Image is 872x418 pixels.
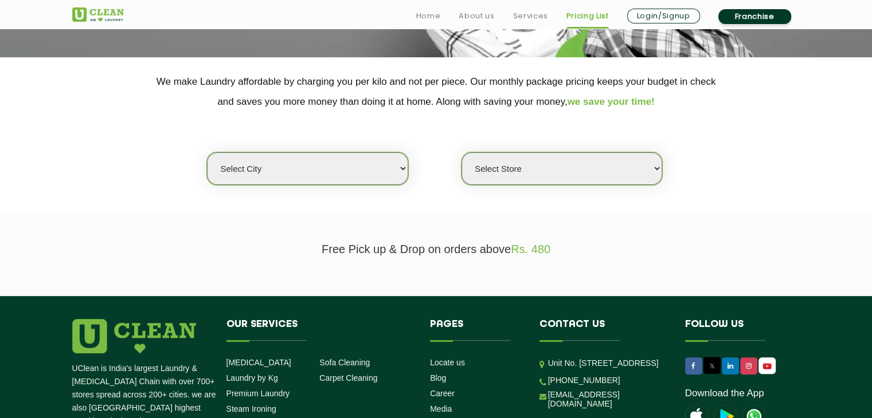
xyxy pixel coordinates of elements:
img: logo.png [72,319,196,353]
span: Rs. 480 [511,243,550,255]
a: Services [513,9,548,23]
h4: Follow us [685,319,786,341]
h4: Pages [430,319,522,341]
p: We make Laundry affordable by charging you per kilo and not per piece. Our monthly package pricin... [72,72,800,112]
p: Free Pick up & Drop on orders above [72,243,800,256]
a: Media [430,404,452,413]
a: Home [416,9,441,23]
a: Login/Signup [627,9,700,23]
a: [MEDICAL_DATA] [226,358,291,367]
a: Carpet Cleaning [319,373,377,382]
a: Download the App [685,388,764,399]
span: we save your time! [568,96,655,107]
a: Laundry by Kg [226,373,278,382]
a: Career [430,389,455,398]
a: Blog [430,373,446,382]
a: Franchise [718,9,791,24]
a: Locate us [430,358,465,367]
h4: Our Services [226,319,413,341]
a: [EMAIL_ADDRESS][DOMAIN_NAME] [548,390,668,408]
p: Unit No. [STREET_ADDRESS] [548,357,668,370]
img: UClean Laundry and Dry Cleaning [760,360,775,372]
a: Premium Laundry [226,389,290,398]
a: Steam Ironing [226,404,276,413]
a: About us [459,9,494,23]
a: Pricing List [566,9,609,23]
a: Sofa Cleaning [319,358,370,367]
a: [PHONE_NUMBER] [548,376,620,385]
img: UClean Laundry and Dry Cleaning [72,7,124,22]
h4: Contact us [539,319,668,341]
